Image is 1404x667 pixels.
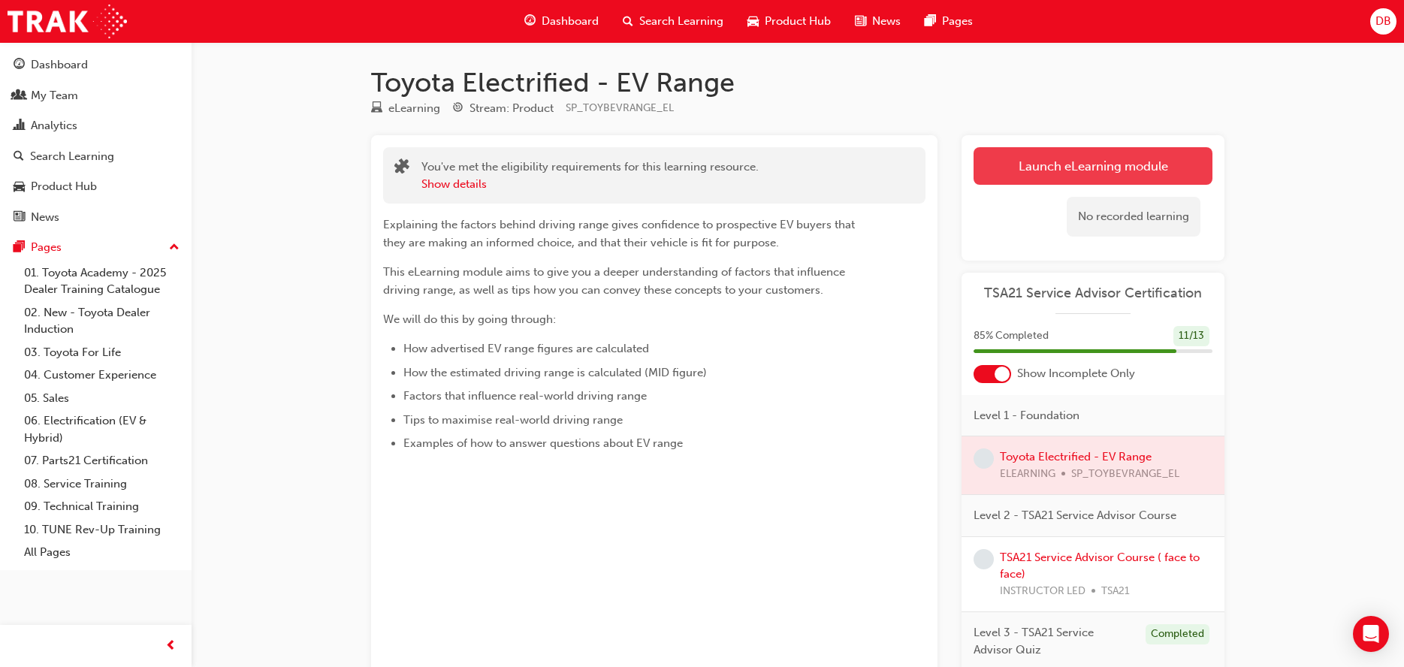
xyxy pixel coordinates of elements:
[542,13,599,30] span: Dashboard
[403,436,683,450] span: Examples of how to answer questions about EV range
[913,6,985,37] a: pages-iconPages
[747,12,759,31] span: car-icon
[6,143,186,171] a: Search Learning
[512,6,611,37] a: guage-iconDashboard
[371,102,382,116] span: learningResourceType_ELEARNING-icon
[6,48,186,234] button: DashboardMy TeamAnalyticsSearch LearningProduct HubNews
[169,238,180,258] span: up-icon
[18,472,186,496] a: 08. Service Training
[974,549,994,569] span: learningRecordVerb_NONE-icon
[6,234,186,261] button: Pages
[371,99,440,118] div: Type
[1173,326,1209,346] div: 11 / 13
[165,637,177,656] span: prev-icon
[421,158,759,192] div: You've met the eligibility requirements for this learning resource.
[470,100,554,117] div: Stream: Product
[18,364,186,387] a: 04. Customer Experience
[403,342,649,355] span: How advertised EV range figures are calculated
[18,409,186,449] a: 06. Electrification (EV & Hybrid)
[735,6,843,37] a: car-iconProduct Hub
[383,265,848,297] span: This eLearning module aims to give you a deeper understanding of factors that influence driving r...
[371,66,1224,99] h1: Toyota Electrified - EV Range
[14,119,25,133] span: chart-icon
[18,449,186,472] a: 07. Parts21 Certification
[611,6,735,37] a: search-iconSearch Learning
[639,13,723,30] span: Search Learning
[925,12,936,31] span: pages-icon
[1370,8,1396,35] button: DB
[974,407,1079,424] span: Level 1 - Foundation
[403,389,647,403] span: Factors that influence real-world driving range
[524,12,536,31] span: guage-icon
[14,180,25,194] span: car-icon
[566,101,674,114] span: Learning resource code
[31,87,78,104] div: My Team
[18,518,186,542] a: 10. TUNE Rev-Up Training
[452,102,463,116] span: target-icon
[452,99,554,118] div: Stream
[6,112,186,140] a: Analytics
[394,160,409,177] span: puzzle-icon
[843,6,913,37] a: news-iconNews
[388,100,440,117] div: eLearning
[421,176,487,193] button: Show details
[18,495,186,518] a: 09. Technical Training
[1101,583,1130,600] span: TSA21
[6,204,186,231] a: News
[14,241,25,255] span: pages-icon
[31,117,77,134] div: Analytics
[872,13,901,30] span: News
[942,13,973,30] span: Pages
[18,387,186,410] a: 05. Sales
[1000,583,1085,600] span: INSTRUCTOR LED
[1017,365,1135,382] span: Show Incomplete Only
[14,211,25,225] span: news-icon
[974,327,1049,345] span: 85 % Completed
[974,285,1212,302] a: TSA21 Service Advisor Certification
[1067,197,1200,237] div: No recorded learning
[383,218,858,249] span: Explaining the factors behind driving range gives confidence to prospective EV buyers that they a...
[14,150,24,164] span: search-icon
[18,261,186,301] a: 01. Toyota Academy - 2025 Dealer Training Catalogue
[6,82,186,110] a: My Team
[6,51,186,79] a: Dashboard
[1146,624,1209,644] div: Completed
[18,341,186,364] a: 03. Toyota For Life
[18,301,186,341] a: 02. New - Toyota Dealer Induction
[403,366,707,379] span: How the estimated driving range is calculated (MID figure)
[31,56,88,74] div: Dashboard
[383,312,556,326] span: We will do this by going through:
[974,147,1212,185] a: Launch eLearning module
[974,448,994,469] span: learningRecordVerb_NONE-icon
[765,13,831,30] span: Product Hub
[1000,551,1200,581] a: TSA21 Service Advisor Course ( face to face)
[623,12,633,31] span: search-icon
[8,5,127,38] img: Trak
[14,89,25,103] span: people-icon
[974,507,1176,524] span: Level 2 - TSA21 Service Advisor Course
[403,413,623,427] span: Tips to maximise real-world driving range
[30,148,114,165] div: Search Learning
[31,239,62,256] div: Pages
[6,173,186,201] a: Product Hub
[31,209,59,226] div: News
[1375,13,1391,30] span: DB
[855,12,866,31] span: news-icon
[974,624,1134,658] span: Level 3 - TSA21 Service Advisor Quiz
[14,59,25,72] span: guage-icon
[1353,616,1389,652] div: Open Intercom Messenger
[31,178,97,195] div: Product Hub
[18,541,186,564] a: All Pages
